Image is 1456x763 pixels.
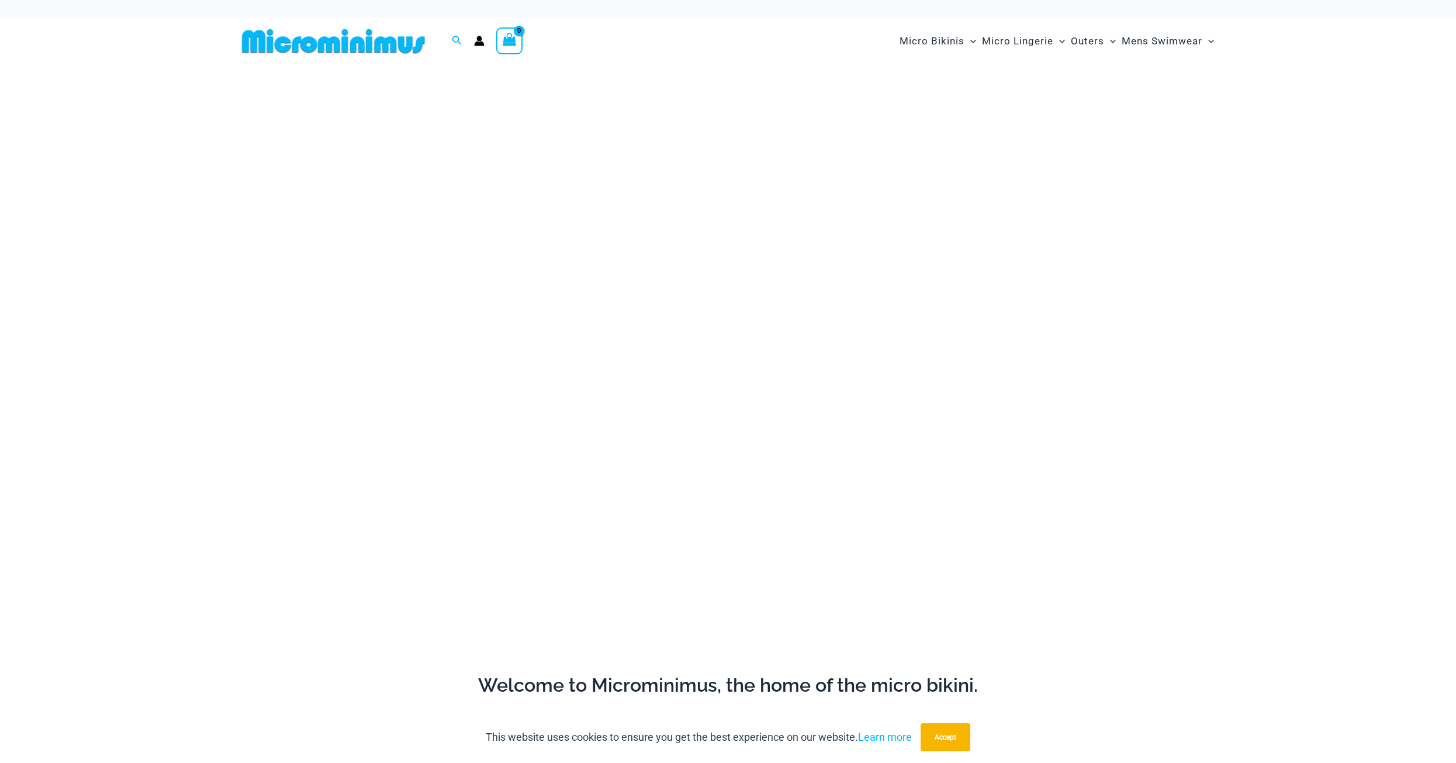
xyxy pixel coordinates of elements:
span: Menu Toggle [1053,26,1065,56]
span: Micro Lingerie [982,26,1053,56]
button: Accept [921,723,970,751]
span: Outers [1071,26,1104,56]
a: Micro LingerieMenu ToggleMenu Toggle [979,23,1068,59]
span: Menu Toggle [964,26,976,56]
span: Menu Toggle [1104,26,1116,56]
a: Micro BikinisMenu ToggleMenu Toggle [897,23,979,59]
a: View Shopping Cart, empty [496,27,523,54]
span: Mens Swimwear [1122,26,1202,56]
img: MM SHOP LOGO FLAT [237,28,430,54]
a: Mens SwimwearMenu ToggleMenu Toggle [1119,23,1217,59]
span: Menu Toggle [1202,26,1214,56]
a: Account icon link [474,36,485,46]
a: OutersMenu ToggleMenu Toggle [1068,23,1119,59]
span: Micro Bikinis [900,26,964,56]
h2: Welcome to Microminimus, the home of the micro bikini. [246,673,1211,698]
h6: This is the extraordinary world of Microminimus, the ultimate destination for the micro bikini, c... [246,710,1211,750]
nav: Site Navigation [895,22,1219,61]
a: Learn more [858,731,912,743]
p: This website uses cookies to ensure you get the best experience on our website. [486,729,912,746]
a: Search icon link [452,34,462,48]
